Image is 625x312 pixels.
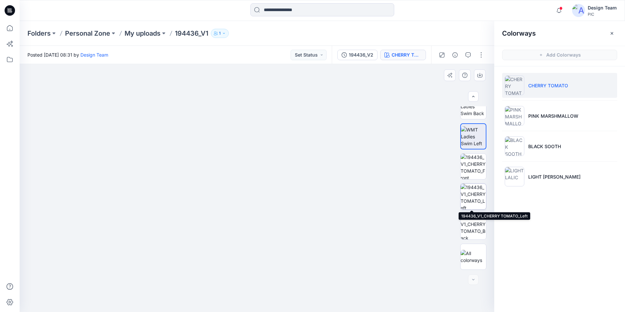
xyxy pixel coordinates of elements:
[505,76,524,95] img: CHERRY TOMATO
[392,51,422,59] div: CHERRY TOMATO
[349,51,373,59] div: 194436_V2
[505,106,524,126] img: PINK MARSHMALLOW
[125,29,160,38] a: My uploads
[450,50,460,60] button: Details
[572,4,585,17] img: avatar
[461,214,486,239] img: 194436_V1_CHERRY TOMATO_Back
[461,154,486,179] img: 194436_V1_CHERRY TOMATO_Front
[505,167,524,186] img: LIGHT LALIC
[80,52,108,58] a: Design Team
[588,4,617,12] div: Design Team
[219,30,221,37] p: 1
[461,96,486,117] img: WMT Ladies Swim Back
[528,143,561,150] p: BLACK SOOTH
[461,126,486,147] img: WMT Ladies Swim Left
[505,136,524,156] img: BLACK SOOTH
[380,50,426,60] button: CHERRY TOMATO
[175,29,208,38] p: 194436_V1
[528,113,578,119] p: PINK MARSHMALLOW
[27,51,108,58] span: Posted [DATE] 08:31 by
[211,29,229,38] button: 1
[461,250,486,264] img: All colorways
[528,82,568,89] p: CHERRY TOMATO
[461,184,486,209] img: 194436_V1_CHERRY TOMATO_Left
[337,50,378,60] button: 194436_V2
[502,29,536,37] h2: Colorways
[27,29,51,38] a: Folders
[588,12,617,17] div: PIC
[528,173,581,180] p: LIGHT [PERSON_NAME]
[65,29,110,38] a: Personal Zone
